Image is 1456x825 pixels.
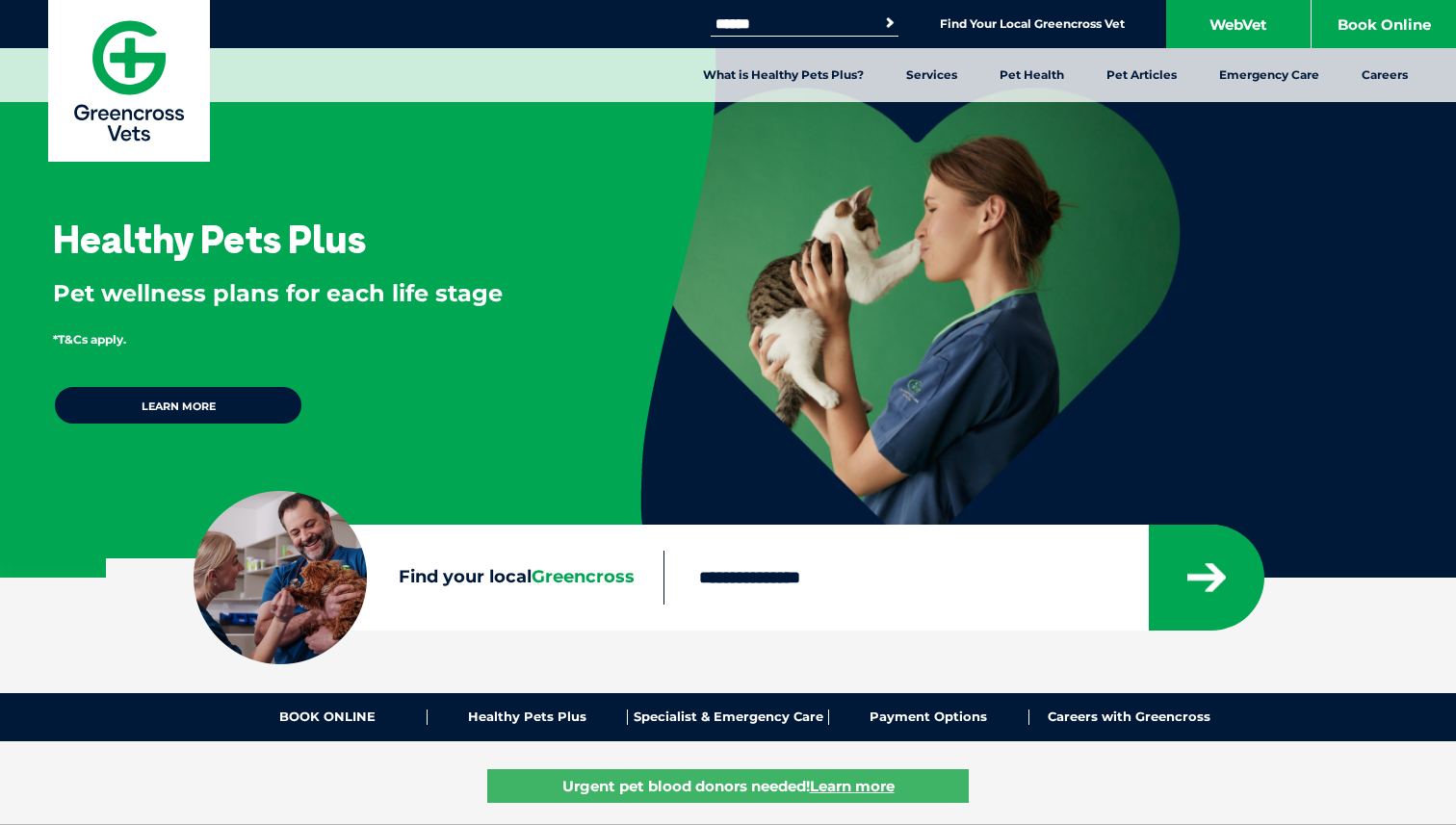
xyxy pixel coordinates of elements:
[1340,48,1429,102] a: Careers
[53,385,303,425] a: Learn more
[1198,48,1340,102] a: Emergency Care
[682,48,885,102] a: What is Healthy Pets Plus?
[829,709,1029,725] a: Payment Options
[1085,48,1198,102] a: Pet Articles
[628,709,828,725] a: Specialist & Emergency Care
[532,566,635,587] span: Greencross
[810,777,895,795] u: Learn more
[885,48,978,102] a: Services
[487,769,969,803] a: Urgent pet blood donors needed!Learn more
[53,277,578,310] p: Pet wellness plans for each life stage
[53,219,366,258] h3: Healthy Pets Plus
[1029,709,1229,725] a: Careers with Greencross
[194,563,663,592] label: Find your local
[428,709,628,725] a: Healthy Pets Plus
[880,13,899,33] button: Search
[978,48,1085,102] a: Pet Health
[53,332,126,347] span: *T&Cs apply.
[227,709,428,725] a: BOOK ONLINE
[940,16,1125,32] a: Find Your Local Greencross Vet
